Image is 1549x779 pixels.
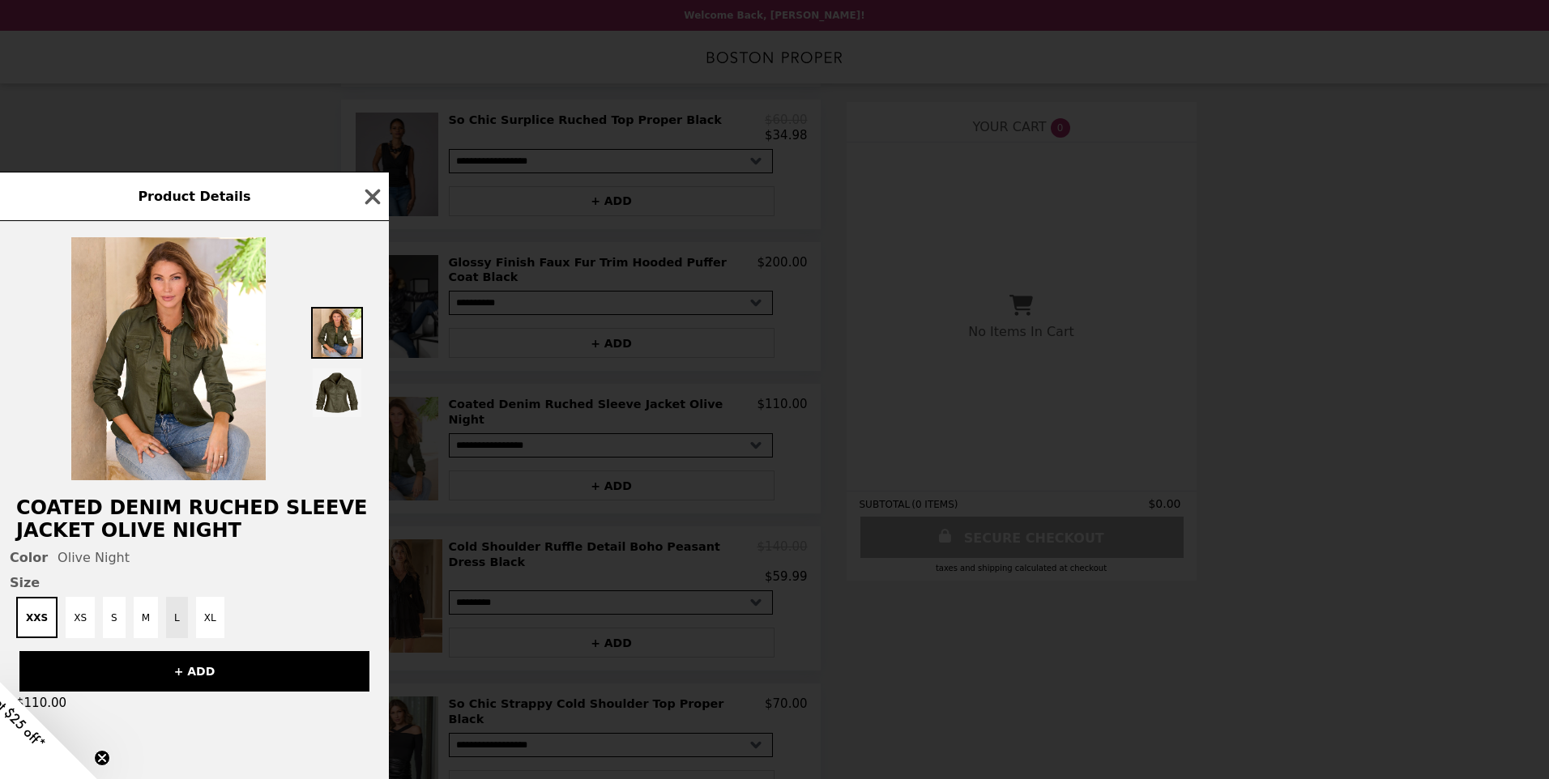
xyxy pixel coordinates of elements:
[16,597,58,638] button: XXS
[138,189,250,204] span: Product Details
[94,750,110,766] button: Close teaser
[10,575,379,590] span: Size
[66,597,95,638] button: XS
[19,651,369,692] button: + ADD
[311,307,363,359] img: Thumbnail 1
[196,597,224,638] button: XL
[103,597,126,638] button: S
[10,550,48,565] span: Color
[311,367,363,419] img: Thumbnail 2
[10,550,379,565] div: Olive Night
[71,237,266,480] img: Olive Night / XXS
[166,597,188,638] button: L
[134,597,158,638] button: M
